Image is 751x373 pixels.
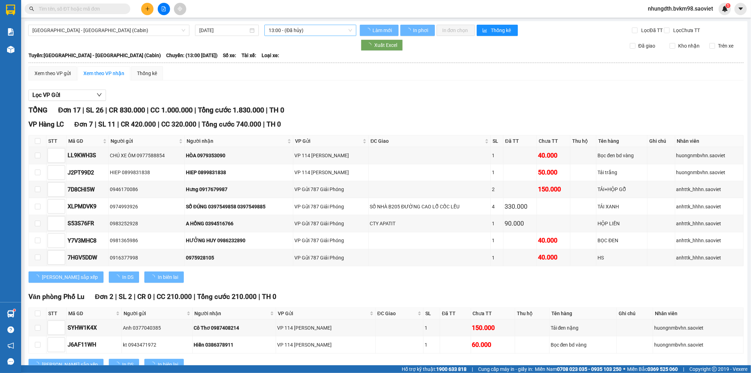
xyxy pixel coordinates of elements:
span: SL 11 [98,120,115,128]
div: kt 0943471972 [123,341,191,349]
span: | [105,106,107,114]
div: 4 [492,203,502,210]
div: 330.000 [505,202,536,212]
div: HIEP 0899831838 [186,169,292,176]
div: CHÚ XE ÔM 0977588854 [110,152,183,159]
span: Loại xe: [262,51,279,59]
td: S53S76FR [67,215,109,232]
div: 40.000 [538,252,569,262]
div: anhttk_hhhn.saoviet [676,254,742,262]
div: Xem theo VP nhận [83,69,124,77]
td: VP Gửi 787 Giải Phóng [293,215,369,232]
div: Hưng 0917679987 [186,185,292,193]
span: Người nhận [194,310,269,317]
span: Hà Nội - Lào Cai (Cabin) [32,25,185,36]
span: file-add [161,6,166,11]
span: [PERSON_NAME] sắp xếp [42,273,98,281]
td: LL9KWH3S [67,147,109,164]
th: Chưa TT [471,308,515,319]
th: SL [491,135,503,147]
div: Xem theo VP gửi [35,69,71,77]
div: TẢI+HỘP GỖ [597,185,646,193]
span: caret-down [738,6,744,12]
span: down [96,92,102,98]
div: VP Gửi 787 Giải Phóng [294,220,367,227]
div: XLPMDVK9 [68,202,107,211]
th: SL [424,308,440,319]
span: Đã giao [636,42,658,50]
div: anhttk_hhhn.saoviet [676,237,742,244]
div: 40.000 [538,151,569,160]
b: Tuyến: [GEOGRAPHIC_DATA] - [GEOGRAPHIC_DATA] (Cabin) [29,53,161,58]
div: VP Gửi 787 Giải Phóng [294,254,367,262]
span: loading [34,362,42,367]
span: | [158,120,159,128]
span: | [194,293,195,301]
img: logo-vxr [6,5,15,15]
span: Đơn 17 [58,106,81,114]
div: SỐ ĐÚNG 0397549858 0397549885 [186,203,292,210]
span: 1 [727,3,729,8]
span: SL 2 [119,293,132,301]
div: HỘP LIỀN [597,220,646,227]
span: Lọc Đã TT [639,26,664,34]
strong: 0708 023 035 - 0935 103 250 [557,366,621,372]
button: [PERSON_NAME] sắp xếp [29,359,104,370]
div: HƯỞNG HUY 0986232890 [186,237,292,244]
td: J2PT99D2 [67,164,109,181]
strong: 0369 525 060 [647,366,678,372]
span: TH 0 [262,293,276,301]
div: HIEP 0899831838 [110,169,183,176]
td: XLPMDVK9 [67,198,109,215]
span: Hỗ trợ kỹ thuật: [402,365,467,373]
img: warehouse-icon [7,310,14,318]
h2: GWTWGS32 [4,41,57,53]
div: VP Gửi 787 Giải Phóng [294,237,367,244]
span: | [134,293,136,301]
span: VP Gửi [295,137,361,145]
span: Tổng cước 210.000 [197,293,257,301]
span: Tài xế: [242,51,256,59]
button: In DS [109,271,139,283]
div: 1 [492,237,502,244]
div: Tải đen nặng [551,324,616,332]
div: 7D8CHI5W [68,185,107,194]
div: 0975928105 [186,254,292,262]
div: 60.000 [472,340,514,350]
div: VP 114 [PERSON_NAME] [277,324,374,332]
div: 0946170086 [110,185,183,193]
span: Tổng cước 1.830.000 [198,106,264,114]
td: VP Gửi 787 Giải Phóng [293,249,369,266]
div: huongnmbvhn.saoviet [654,324,742,332]
img: solution-icon [7,28,14,36]
th: Ghi chú [647,135,675,147]
button: plus [141,3,154,15]
span: Đơn 7 [74,120,93,128]
span: Đơn 2 [95,293,114,301]
div: LL9KWH3S [68,151,107,160]
span: TH 0 [267,120,281,128]
div: Tải trắng [597,169,646,176]
td: 7D8CHI5W [67,181,109,198]
span: | [263,120,265,128]
div: huongnmbvhn.saoviet [676,169,742,176]
sup: 1 [13,309,15,311]
span: message [7,358,14,365]
span: VP Hàng LC [29,120,64,128]
span: Số xe: [223,51,236,59]
b: [DOMAIN_NAME] [94,6,170,17]
img: icon-new-feature [722,6,728,12]
span: [PERSON_NAME] sắp xếp [42,361,98,368]
span: Lọc Chưa TT [671,26,701,34]
div: HS [597,254,646,262]
span: bar-chart [482,28,488,33]
div: 0974993926 [110,203,183,210]
span: Mã GD [68,310,114,317]
button: [PERSON_NAME] sắp xếp [29,271,104,283]
td: VP 114 Trần Nhật Duật [293,164,369,181]
button: aim [174,3,186,15]
span: search [29,6,34,11]
div: SYHW1K4X [68,323,120,332]
div: CTY APATIT [370,220,489,227]
span: CC 320.000 [161,120,196,128]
